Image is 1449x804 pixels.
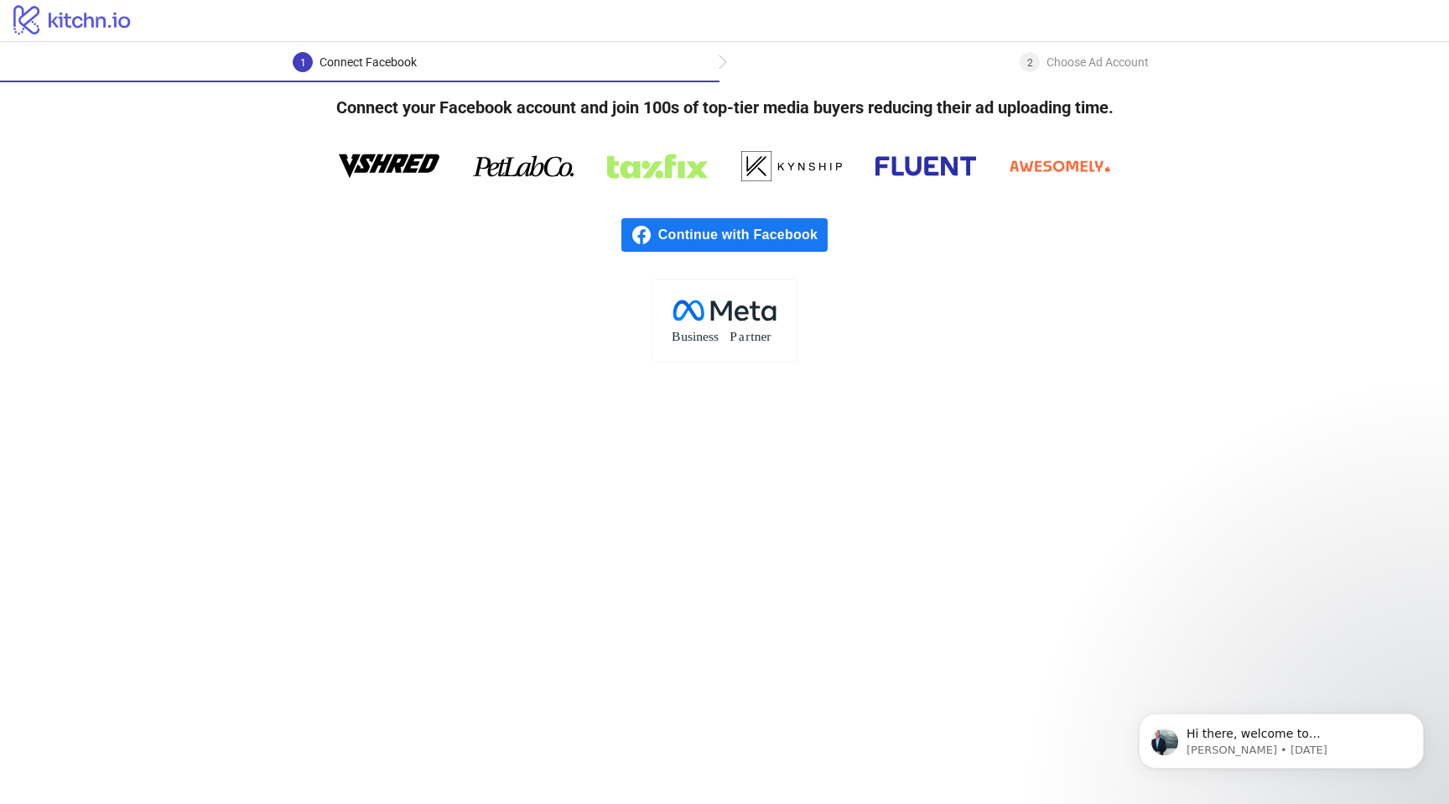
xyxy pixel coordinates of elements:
[319,52,417,72] div: Connect Facebook
[672,329,680,343] tspan: B
[739,329,745,343] tspan: a
[73,49,288,162] span: Hi there, welcome to [DOMAIN_NAME]. I'll reach out via e-mail separately, but just wanted you to ...
[309,82,1140,133] h4: Connect your Facebook account and join 100s of top-tier media buyers reducing their ad uploading ...
[1114,678,1449,796] iframe: Intercom notifications message
[1027,57,1033,69] span: 2
[300,57,306,69] span: 1
[621,218,828,252] a: Continue with Facebook
[73,65,289,80] p: Message from James, sent 1d ago
[730,329,737,343] tspan: P
[750,329,771,343] tspan: tner
[681,329,719,343] tspan: usiness
[658,218,828,252] span: Continue with Facebook
[745,329,750,343] tspan: r
[1046,52,1149,72] div: Choose Ad Account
